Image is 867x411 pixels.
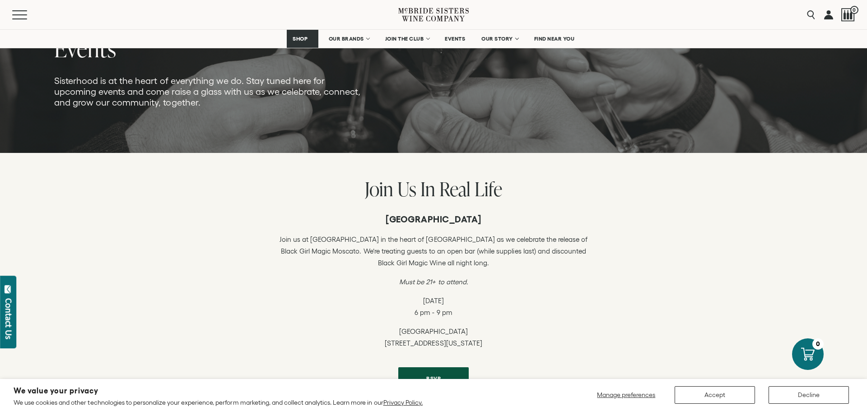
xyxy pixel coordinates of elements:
p: [GEOGRAPHIC_DATA] [STREET_ADDRESS][US_STATE] [278,326,589,349]
p: We use cookies and other technologies to personalize your experience, perform marketing, and coll... [14,398,423,406]
h6: [GEOGRAPHIC_DATA] [278,214,589,225]
p: [DATE] 6 pm - 9 pm [278,295,589,319]
a: EVENTS [439,30,471,48]
button: Decline [769,386,849,404]
p: Sisterhood is at the heart of everything we do. Stay tuned here for upcoming events and come rais... [54,75,365,108]
div: 0 [812,338,824,350]
button: Mobile Menu Trigger [12,10,45,19]
button: Accept [675,386,755,404]
span: Join [365,175,393,202]
span: SHOP [293,36,308,42]
span: Real [439,175,471,202]
button: Manage preferences [592,386,661,404]
span: RSVP [410,369,457,387]
span: Manage preferences [597,391,655,398]
em: Must be 21+ to attend. [399,278,467,286]
span: Life [475,175,502,202]
span: 0 [850,6,858,14]
span: OUR STORY [481,36,513,42]
span: Us [397,175,416,202]
a: RSVP [398,367,469,389]
a: Privacy Policy. [383,399,423,406]
span: OUR BRANDS [329,36,364,42]
span: EVENTS [445,36,465,42]
div: Contact Us [4,298,13,339]
span: Events [54,33,117,64]
h2: We value your privacy [14,387,423,395]
a: FIND NEAR YOU [528,30,581,48]
span: In [420,175,435,202]
a: JOIN THE CLUB [379,30,435,48]
a: SHOP [287,30,318,48]
span: FIND NEAR YOU [534,36,575,42]
a: OUR STORY [475,30,524,48]
span: JOIN THE CLUB [385,36,424,42]
p: Join us at [GEOGRAPHIC_DATA] in the heart of [GEOGRAPHIC_DATA] as we celebrate the release of Bla... [278,234,589,269]
a: OUR BRANDS [323,30,375,48]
